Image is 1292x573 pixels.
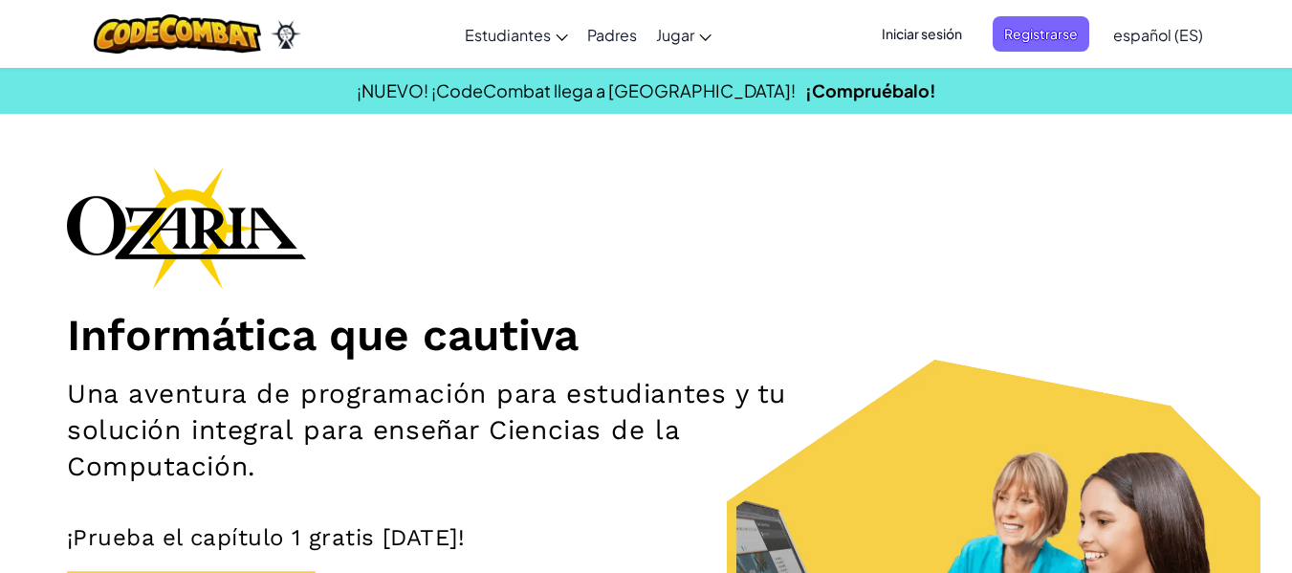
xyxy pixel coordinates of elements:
h2: Una aventura de programación para estudiantes y tu solución integral para enseñar Ciencias de la ... [67,376,843,485]
button: Iniciar sesión [870,16,974,52]
img: Ozaria [271,20,301,49]
a: ¡Compruébalo! [805,79,936,101]
span: ¡NUEVO! ¡CodeCombat llega a [GEOGRAPHIC_DATA]! [357,79,796,101]
span: español (ES) [1113,25,1203,45]
span: Jugar [656,25,694,45]
p: ¡Prueba el capítulo 1 gratis [DATE]! [67,523,1225,552]
a: Estudiantes [455,9,578,60]
a: español (ES) [1104,9,1213,60]
img: Ozaria branding logo [67,166,306,289]
span: Estudiantes [465,25,551,45]
img: CodeCombat logo [94,14,261,54]
button: Registrarse [993,16,1089,52]
a: Jugar [646,9,721,60]
a: Padres [578,9,646,60]
h1: Informática que cautiva [67,308,1225,362]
